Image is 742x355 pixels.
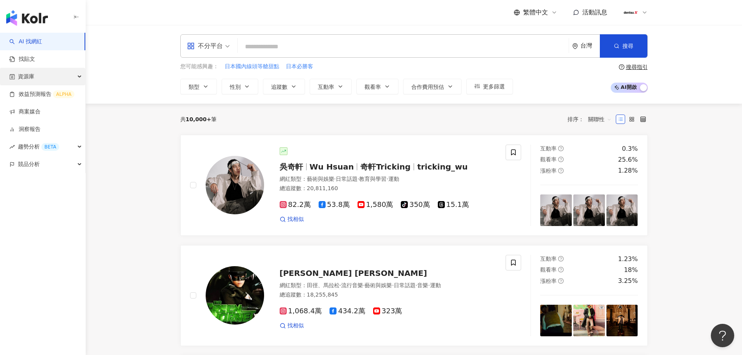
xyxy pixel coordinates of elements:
[558,146,564,151] span: question-circle
[618,155,638,164] div: 25.6%
[222,79,258,94] button: 性別
[334,176,336,182] span: ·
[417,162,468,171] span: tricking_wu
[558,267,564,272] span: question-circle
[483,83,505,90] span: 更多篩選
[341,282,363,288] span: 流行音樂
[18,155,40,173] span: 競品分析
[280,307,322,315] span: 1,068.4萬
[373,307,402,315] span: 323萬
[330,307,365,315] span: 434.2萬
[280,268,427,278] span: [PERSON_NAME] [PERSON_NAME]
[430,282,441,288] span: 運動
[618,277,638,285] div: 3.25%
[540,305,572,336] img: post-image
[280,322,304,330] a: 找相似
[41,143,59,151] div: BETA
[386,176,388,182] span: ·
[280,215,304,223] a: 找相似
[580,42,600,49] div: 台灣
[187,40,223,52] div: 不分平台
[180,116,217,122] div: 共 筆
[225,63,279,71] span: 日本國內線頭等艙甜點
[336,176,358,182] span: 日常話題
[388,176,399,182] span: 運動
[618,255,638,263] div: 1.23%
[263,79,305,94] button: 追蹤數
[230,84,241,90] span: 性別
[358,176,359,182] span: ·
[280,291,497,299] div: 總追蹤數 ： 18,255,845
[206,156,264,214] img: KOL Avatar
[558,157,564,162] span: question-circle
[6,10,48,26] img: logo
[286,62,314,71] button: 日本必勝客
[310,79,352,94] button: 互動率
[9,108,41,116] a: 商案媒合
[428,282,430,288] span: ·
[540,156,557,162] span: 觀看率
[540,145,557,152] span: 互動率
[365,84,381,90] span: 觀看率
[618,166,638,175] div: 1.28%
[438,201,469,209] span: 15.1萬
[711,324,734,347] iframe: Help Scout Beacon - Open
[466,79,513,94] button: 更多篩選
[540,256,557,262] span: 互動率
[540,194,572,226] img: post-image
[572,43,578,49] span: environment
[280,162,303,171] span: 吳奇軒
[280,175,497,183] div: 網紅類型 ：
[271,84,287,90] span: 追蹤數
[318,84,334,90] span: 互動率
[360,162,411,171] span: 奇軒Tricking
[224,62,280,71] button: 日本國內線頭等艙甜點
[307,282,340,288] span: 田徑、馬拉松
[540,278,557,284] span: 漲粉率
[540,267,557,273] span: 觀看率
[319,201,350,209] span: 53.8萬
[558,256,564,261] span: question-circle
[9,55,35,63] a: 找貼文
[280,282,497,290] div: 網紅類型 ：
[18,68,34,85] span: 資源庫
[619,64,624,70] span: question-circle
[180,245,648,346] a: KOL Avatar[PERSON_NAME] [PERSON_NAME]網紅類型：田徑、馬拉松·流行音樂·藝術與娛樂·日常話題·音樂·運動總追蹤數：18,255,8451,068.4萬434....
[558,168,564,173] span: question-circle
[623,5,638,20] img: 180x180px_JPG.jpg
[9,38,42,46] a: searchAI 找網紅
[606,305,638,336] img: post-image
[206,266,264,325] img: KOL Avatar
[286,63,313,71] span: 日本必勝客
[180,79,217,94] button: 類型
[622,145,638,153] div: 0.3%
[606,194,638,226] img: post-image
[417,282,428,288] span: 音樂
[622,43,633,49] span: 搜尋
[280,201,311,209] span: 82.2萬
[394,282,416,288] span: 日常話題
[9,90,74,98] a: 效益預測報告ALPHA
[588,113,612,125] span: 關聯性
[600,34,647,58] button: 搜尋
[9,125,41,133] a: 洞察報告
[9,144,15,150] span: rise
[189,84,199,90] span: 類型
[186,116,211,122] span: 10,000+
[310,162,354,171] span: Wu Hsuan
[359,176,386,182] span: 教育與學習
[626,64,648,70] div: 搜尋指引
[358,201,393,209] span: 1,580萬
[403,79,462,94] button: 合作費用預估
[523,8,548,17] span: 繁體中文
[180,63,219,71] span: 您可能感興趣：
[573,194,605,226] img: post-image
[392,282,393,288] span: ·
[18,138,59,155] span: 趨勢分析
[356,79,398,94] button: 觀看率
[340,282,341,288] span: ·
[365,282,392,288] span: 藝術與娛樂
[401,201,430,209] span: 350萬
[287,322,304,330] span: 找相似
[187,42,195,50] span: appstore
